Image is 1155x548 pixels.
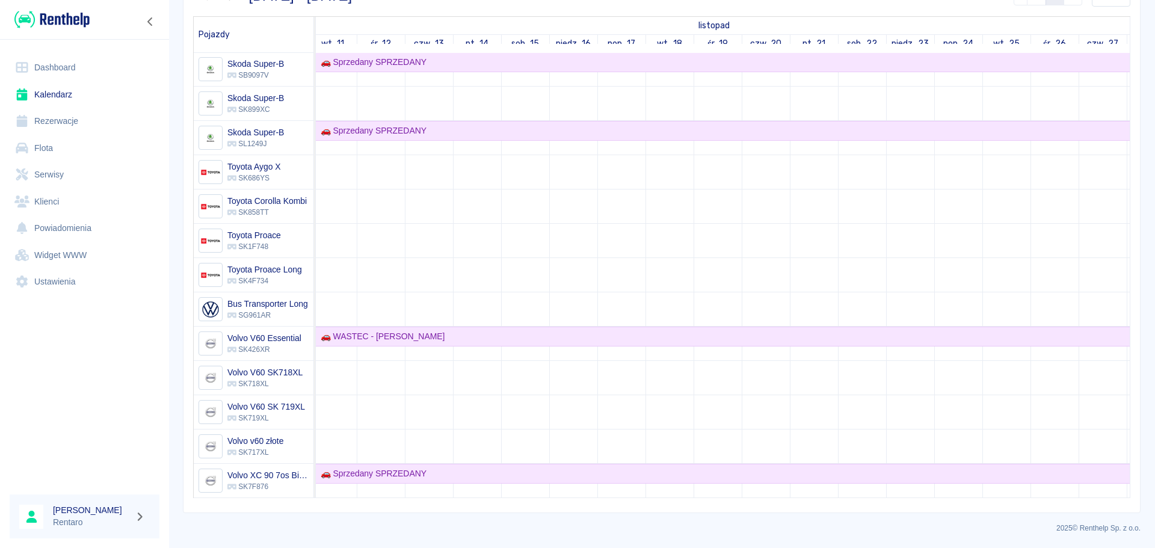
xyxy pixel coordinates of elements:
div: 🚗 Sprzedany SPRZEDANY [316,56,427,69]
p: SK7F876 [227,481,309,492]
button: Zwiń nawigację [141,14,159,29]
a: Serwisy [10,161,159,188]
a: 12 listopada 2025 [368,35,395,52]
a: 20 listopada 2025 [747,35,785,52]
img: Image [200,437,220,457]
a: 23 listopada 2025 [889,35,932,52]
h6: Volvo V60 Essential [227,332,301,344]
h6: Toyota Proace Long [227,263,302,276]
img: Image [200,94,220,114]
p: SK899XC [227,104,284,115]
p: SK717XL [227,447,283,458]
div: 🚗 WASTEC - [PERSON_NAME] [316,330,445,343]
h6: Skoda Super-B [227,126,284,138]
h6: Toyota Aygo X [227,161,281,173]
img: Image [200,162,220,182]
p: SB9097V [227,70,284,81]
p: SK4F734 [227,276,302,286]
p: SK719XL [227,413,305,423]
a: 19 listopada 2025 [704,35,731,52]
a: 13 listopada 2025 [411,35,447,52]
a: Widget WWW [10,242,159,269]
img: Image [200,368,220,388]
a: 24 listopada 2025 [940,35,977,52]
h6: Volvo V60 SK718XL [227,366,303,378]
p: SL1249J [227,138,284,149]
h6: Skoda Super-B [227,92,284,104]
p: SG961AR [227,310,308,321]
h6: [PERSON_NAME] [53,504,130,516]
img: Image [200,231,220,251]
img: Image [200,334,220,354]
img: Image [200,471,220,491]
a: 16 listopada 2025 [553,35,594,52]
span: Pojazdy [199,29,230,40]
p: 2025 © Renthelp Sp. z o.o. [183,523,1141,534]
p: SK858TT [227,207,307,218]
a: 18 listopada 2025 [654,35,685,52]
h6: Volvo v60 złote [227,435,283,447]
a: 17 listopada 2025 [605,35,639,52]
img: Image [200,300,220,319]
img: Image [200,402,220,422]
a: 21 listopada 2025 [799,35,829,52]
img: Image [200,60,220,79]
a: Renthelp logo [10,10,90,29]
p: SK718XL [227,378,303,389]
img: Image [200,197,220,217]
a: Flota [10,135,159,162]
p: Rentaro [53,516,130,529]
a: 25 listopada 2025 [990,35,1023,52]
div: 🚗 Sprzedany SPRZEDANY [316,125,427,137]
a: 27 listopada 2025 [1084,35,1121,52]
a: 11 listopada 2025 [318,35,348,52]
a: 22 listopada 2025 [844,35,880,52]
h6: Toyota Corolla Kombi [227,195,307,207]
p: SK1F748 [227,241,281,252]
h6: Volvo XC 90 7os Białe [227,469,309,481]
a: Kalendarz [10,81,159,108]
a: Powiadomienia [10,215,159,242]
p: SK426XR [227,344,301,355]
a: Klienci [10,188,159,215]
h6: Volvo V60 SK 719XL [227,401,305,413]
a: Ustawienia [10,268,159,295]
h6: Toyota Proace [227,229,281,241]
div: 🚗 Sprzedany SPRZEDANY [316,467,427,480]
a: 26 listopada 2025 [1040,35,1069,52]
img: Image [200,128,220,148]
a: 7 listopada 2025 [695,17,733,34]
a: 15 listopada 2025 [508,35,543,52]
h6: Bus Transporter Long [227,298,308,310]
p: SK686YS [227,173,281,183]
a: 14 listopada 2025 [463,35,492,52]
img: Image [200,265,220,285]
a: Dashboard [10,54,159,81]
h6: Skoda Super-B [227,58,284,70]
a: Rezerwacje [10,108,159,135]
img: Renthelp logo [14,10,90,29]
